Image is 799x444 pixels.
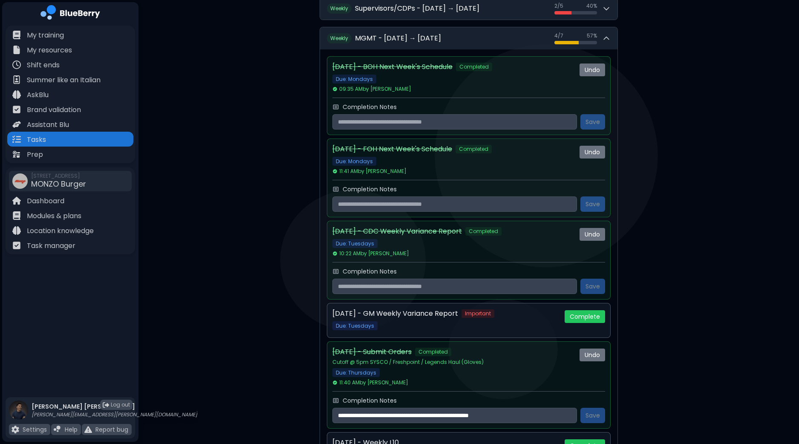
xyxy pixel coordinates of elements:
[12,135,21,144] img: file icon
[343,185,397,193] label: Completion Notes
[332,168,407,175] span: 11:41 AM by [PERSON_NAME]
[343,268,397,275] label: Completion Notes
[332,359,573,366] p: Cutoff @ 5pm SYSCO / Freshpoint / Legends Haul (Gloves)
[332,321,378,330] span: Due: Tuesdays
[23,426,47,433] p: Settings
[332,75,376,84] span: Due: Mondays
[12,426,19,433] img: file icon
[586,3,597,9] span: 40 %
[27,120,69,130] p: Assistant Blu
[12,90,21,99] img: file icon
[12,226,21,235] img: file icon
[12,120,21,129] img: file icon
[31,173,86,179] span: [STREET_ADDRESS]
[580,146,605,159] button: Undo
[335,5,348,12] span: eekly
[27,90,49,100] p: AskBlu
[462,309,494,318] span: Important
[40,5,100,23] img: company logo
[27,211,81,221] p: Modules & plans
[54,426,61,433] img: file icon
[12,150,21,159] img: file icon
[12,211,21,220] img: file icon
[27,150,43,160] p: Prep
[580,228,605,241] button: Undo
[580,349,605,361] button: Undo
[320,27,617,49] button: WeeklyMGMT - [DATE] → [DATE]4/757%
[12,31,21,39] img: file icon
[12,61,21,69] img: file icon
[565,310,605,323] button: Complete
[332,308,458,319] p: [DATE] - GM Weekly Variance Report
[327,33,352,43] span: W
[580,196,605,212] button: Save
[31,179,86,189] span: MONZO Burger
[332,250,409,257] span: 10:22 AM by [PERSON_NAME]
[27,241,75,251] p: Task manager
[332,239,378,248] span: Due: Tuesdays
[332,62,453,72] p: [DATE] - BOH Next Week's Schedule
[103,402,109,408] img: logout
[327,3,352,14] span: W
[27,226,94,236] p: Location knowledge
[332,379,408,386] span: 11:40 AM by [PERSON_NAME]
[580,63,605,76] button: Undo
[27,105,81,115] p: Brand validation
[95,426,128,433] p: Report bug
[12,173,28,189] img: company thumbnail
[580,279,605,294] button: Save
[84,426,92,433] img: file icon
[12,105,21,114] img: file icon
[32,411,197,418] p: [PERSON_NAME][EMAIL_ADDRESS][PERSON_NAME][DOMAIN_NAME]
[332,144,452,154] p: [DATE] - FOH Next Week's Schedule
[465,227,502,236] span: Completed
[12,75,21,84] img: file icon
[456,63,492,71] span: Completed
[587,32,597,39] span: 57 %
[27,135,46,145] p: Tasks
[415,348,451,356] span: Completed
[332,347,412,357] p: [DATE] - Submit Orders
[355,33,441,43] h2: MGMT - [DATE] → [DATE]
[27,30,64,40] p: My training
[12,241,21,250] img: file icon
[332,226,462,236] p: [DATE] - CDC Weekly Variance Report
[554,3,563,9] span: 2 / 5
[27,60,60,70] p: Shift ends
[65,426,78,433] p: Help
[12,46,21,54] img: file icon
[456,145,492,153] span: Completed
[355,3,479,14] h2: Supervisors/CDPs - [DATE] → [DATE]
[32,403,197,410] p: [PERSON_NAME] [PERSON_NAME]
[343,397,397,404] label: Completion Notes
[332,368,380,377] span: Due: Thursdays
[335,35,348,42] span: eekly
[111,401,130,408] span: Log out
[580,408,605,423] button: Save
[332,157,376,166] span: Due: Mondays
[27,45,72,55] p: My resources
[27,196,64,206] p: Dashboard
[27,75,101,85] p: Summer like an Italian
[580,114,605,130] button: Save
[332,86,411,92] span: 09:35 AM by [PERSON_NAME]
[9,401,28,428] img: profile photo
[343,103,397,111] label: Completion Notes
[554,32,563,39] span: 4 / 7
[12,196,21,205] img: file icon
